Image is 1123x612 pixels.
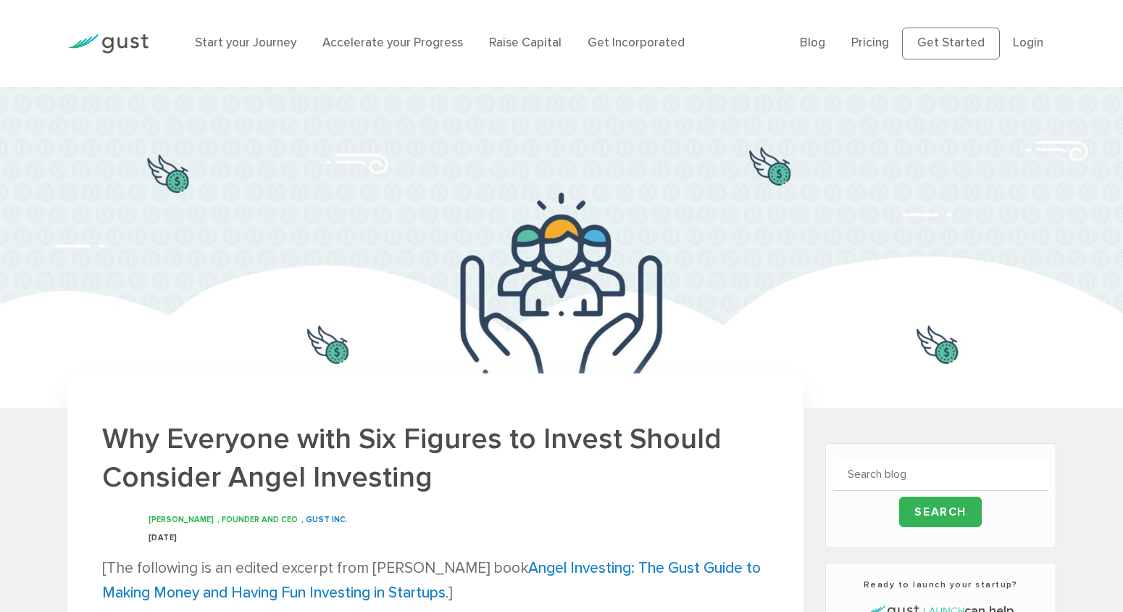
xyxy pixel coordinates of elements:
[217,515,298,524] span: , FOUNDER AND CEO
[851,36,889,50] a: Pricing
[588,36,685,50] a: Get Incorporated
[489,36,561,50] a: Raise Capital
[301,515,348,524] span: , GUST INC.
[67,34,149,54] img: Gust Logo
[149,533,178,542] span: [DATE]
[102,420,769,497] h1: Why Everyone with Six Figures to Invest Should Consider Angel Investing
[833,458,1048,491] input: Search blog
[899,497,982,527] input: Search
[833,578,1048,591] h3: Ready to launch your startup?
[800,36,825,50] a: Blog
[322,36,463,50] a: Accelerate your Progress
[195,36,296,50] a: Start your Journey
[1013,36,1043,50] a: Login
[149,515,214,524] span: [PERSON_NAME]
[902,28,1000,59] a: Get Started
[102,559,761,602] a: Angel Investing: The Gust Guide to Making Money and Having Fun Investing in Startups
[102,556,769,605] p: [The following is an edited excerpt from [PERSON_NAME] book .]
